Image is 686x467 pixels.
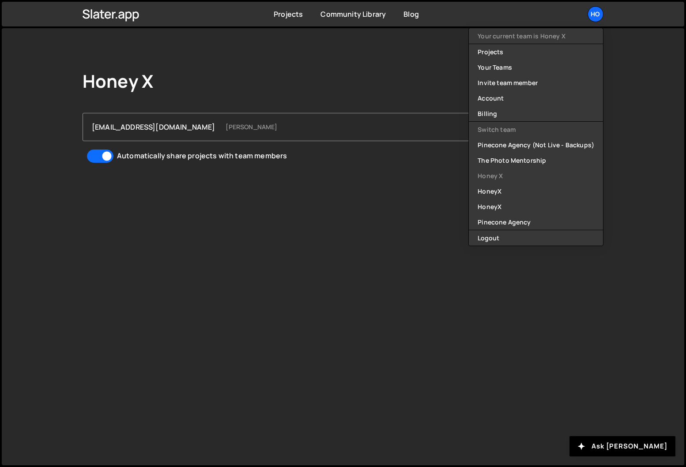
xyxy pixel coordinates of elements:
[469,183,603,199] a: HoneyX
[469,230,603,246] button: Logout
[469,214,603,230] a: Pinecone Agency
[469,106,603,121] a: Billing
[469,44,603,60] a: Projects
[92,122,215,132] div: [EMAIL_ADDRESS][DOMAIN_NAME]
[320,9,386,19] a: Community Library
[469,90,603,106] a: Account
[569,436,675,456] button: Ask [PERSON_NAME]
[117,151,287,161] div: Automatically share projects with team members
[403,9,419,19] a: Blog
[469,199,603,214] a: HoneyX
[87,149,113,163] input: Automatically share projects with team members
[588,6,603,22] a: Ho
[469,75,603,90] a: Invite team member
[83,71,153,92] h1: Honey X
[469,60,603,75] a: Your Teams
[469,153,603,168] a: The Photo Mentorship
[274,9,303,19] a: Projects
[469,137,603,153] a: Pinecone Agency (Not Live - Backups)
[226,123,277,131] small: [PERSON_NAME]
